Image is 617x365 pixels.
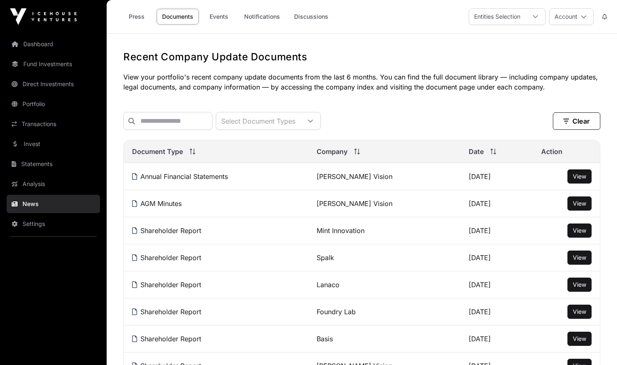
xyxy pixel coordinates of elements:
[573,199,586,208] a: View
[7,135,100,153] a: Invest
[317,281,340,289] a: Lanaco
[573,172,586,181] a: View
[120,9,153,25] a: Press
[132,172,228,181] a: Annual Financial Statements
[317,335,333,343] a: Basis
[573,281,586,288] span: View
[573,227,586,234] span: View
[202,9,235,25] a: Events
[317,172,392,181] a: [PERSON_NAME] Vision
[469,9,525,25] div: Entities Selection
[7,55,100,73] a: Fund Investments
[541,146,562,156] span: Action
[460,271,533,298] td: [DATE]
[549,8,594,25] button: Account
[573,308,586,315] span: View
[567,169,592,184] button: View
[317,226,365,235] a: Mint Innovation
[573,335,586,342] span: View
[573,335,586,343] a: View
[7,75,100,93] a: Direct Investments
[469,146,484,156] span: Date
[567,251,592,265] button: View
[239,9,285,25] a: Notifications
[7,215,100,233] a: Settings
[132,226,201,235] a: Shareholder Report
[573,253,586,262] a: View
[460,190,533,217] td: [DATE]
[7,95,100,113] a: Portfolio
[132,281,201,289] a: Shareholder Report
[317,253,334,262] a: Spalk
[7,195,100,213] a: News
[157,9,199,25] a: Documents
[460,163,533,190] td: [DATE]
[460,244,533,271] td: [DATE]
[573,281,586,289] a: View
[567,223,592,238] button: View
[567,332,592,346] button: View
[567,196,592,211] button: View
[132,308,201,316] a: Shareholder Report
[460,325,533,353] td: [DATE]
[289,9,334,25] a: Discussions
[567,278,592,292] button: View
[123,72,600,92] p: View your portfolio's recent company update documents from the last 6 months. You can find the fu...
[573,254,586,261] span: View
[7,115,100,133] a: Transactions
[573,173,586,180] span: View
[7,175,100,193] a: Analysis
[216,112,300,129] div: Select Document Types
[132,253,201,262] a: Shareholder Report
[132,146,183,156] span: Document Type
[132,335,201,343] a: Shareholder Report
[317,308,356,316] a: Foundry Lab
[10,8,77,25] img: Icehouse Ventures Logo
[7,35,100,53] a: Dashboard
[553,112,600,130] button: Clear
[573,308,586,316] a: View
[123,50,600,64] h1: Recent Company Update Documents
[460,298,533,325] td: [DATE]
[317,146,347,156] span: Company
[567,305,592,319] button: View
[132,199,182,208] a: AGM Minutes
[573,226,586,235] a: View
[7,155,100,173] a: Statements
[317,199,392,208] a: [PERSON_NAME] Vision
[573,200,586,207] span: View
[460,217,533,244] td: [DATE]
